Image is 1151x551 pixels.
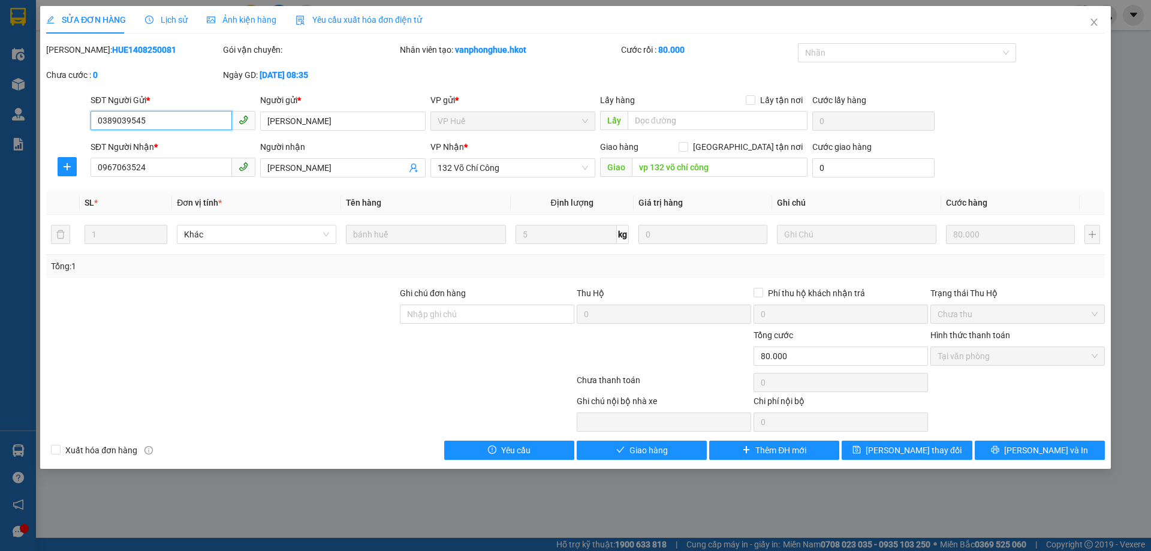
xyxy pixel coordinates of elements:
[930,287,1105,300] div: Trạng thái Thu Hộ
[346,198,381,207] span: Tên hàng
[444,441,574,460] button: exclamation-circleYêu cầu
[842,441,972,460] button: save[PERSON_NAME] thay đổi
[488,445,496,455] span: exclamation-circle
[400,43,619,56] div: Nhân viên tạo:
[946,225,1075,244] input: 0
[1004,444,1088,457] span: [PERSON_NAME] và In
[754,395,928,413] div: Chi phí nội bộ
[632,158,807,177] input: Dọc đường
[938,347,1098,365] span: Tại văn phòng
[296,16,305,25] img: icon
[46,68,221,82] div: Chưa cước :
[628,111,807,130] input: Dọc đường
[501,444,531,457] span: Yêu cầu
[866,444,962,457] span: [PERSON_NAME] thay đổi
[46,16,55,24] span: edit
[852,445,861,455] span: save
[812,95,866,105] label: Cước lấy hàng
[577,395,751,413] div: Ghi chú nội bộ nhà xe
[239,115,248,125] span: phone
[177,198,222,207] span: Đơn vị tính
[430,94,595,107] div: VP gửi
[260,94,425,107] div: Người gửi
[207,16,215,24] span: picture
[551,198,593,207] span: Định lượng
[58,157,77,176] button: plus
[91,140,255,153] div: SĐT Người Nhận
[754,330,793,340] span: Tổng cước
[46,15,126,25] span: SỬA ĐƠN HÀNG
[930,330,1010,340] label: Hình thức thanh toán
[616,445,625,455] span: check
[239,162,248,171] span: phone
[709,441,839,460] button: plusThêm ĐH mới
[617,225,629,244] span: kg
[438,112,588,130] span: VP Huế
[658,45,685,55] b: 80.000
[400,305,574,324] input: Ghi chú đơn hàng
[46,43,221,56] div: [PERSON_NAME]:
[91,94,255,107] div: SĐT Người Gửi
[688,140,807,153] span: [GEOGRAPHIC_DATA] tận nơi
[629,444,668,457] span: Giao hàng
[600,111,628,130] span: Lấy
[621,43,796,56] div: Cước rồi :
[975,441,1105,460] button: printer[PERSON_NAME] và In
[777,225,936,244] input: Ghi Chú
[638,225,767,244] input: 0
[812,112,935,131] input: Cước lấy hàng
[772,191,941,215] th: Ghi chú
[1084,225,1100,244] button: plus
[991,445,999,455] span: printer
[207,15,276,25] span: Ảnh kiện hàng
[438,159,588,177] span: 132 Võ Chí Công
[184,225,329,243] span: Khác
[85,198,94,207] span: SL
[577,288,604,298] span: Thu Hộ
[260,70,308,80] b: [DATE] 08:35
[638,198,683,207] span: Giá trị hàng
[51,260,444,273] div: Tổng: 1
[577,441,707,460] button: checkGiao hàng
[1089,17,1099,27] span: close
[58,162,76,171] span: plus
[346,225,505,244] input: VD: Bàn, Ghế
[600,158,632,177] span: Giao
[145,15,188,25] span: Lịch sử
[938,305,1098,323] span: Chưa thu
[742,445,751,455] span: plus
[575,374,752,395] div: Chưa thanh toán
[409,163,418,173] span: user-add
[93,70,98,80] b: 0
[1077,6,1111,40] button: Close
[455,45,526,55] b: vanphonghue.hkot
[600,142,638,152] span: Giao hàng
[223,68,397,82] div: Ngày GD:
[946,198,987,207] span: Cước hàng
[296,15,422,25] span: Yêu cầu xuất hóa đơn điện tử
[755,94,807,107] span: Lấy tận nơi
[763,287,870,300] span: Phí thu hộ khách nhận trả
[260,140,425,153] div: Người nhận
[812,142,872,152] label: Cước giao hàng
[430,142,464,152] span: VP Nhận
[600,95,635,105] span: Lấy hàng
[144,446,153,454] span: info-circle
[112,45,176,55] b: HUE1408250081
[812,158,935,177] input: Cước giao hàng
[755,444,806,457] span: Thêm ĐH mới
[61,444,142,457] span: Xuất hóa đơn hàng
[223,43,397,56] div: Gói vận chuyển:
[51,225,70,244] button: delete
[400,288,466,298] label: Ghi chú đơn hàng
[145,16,153,24] span: clock-circle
